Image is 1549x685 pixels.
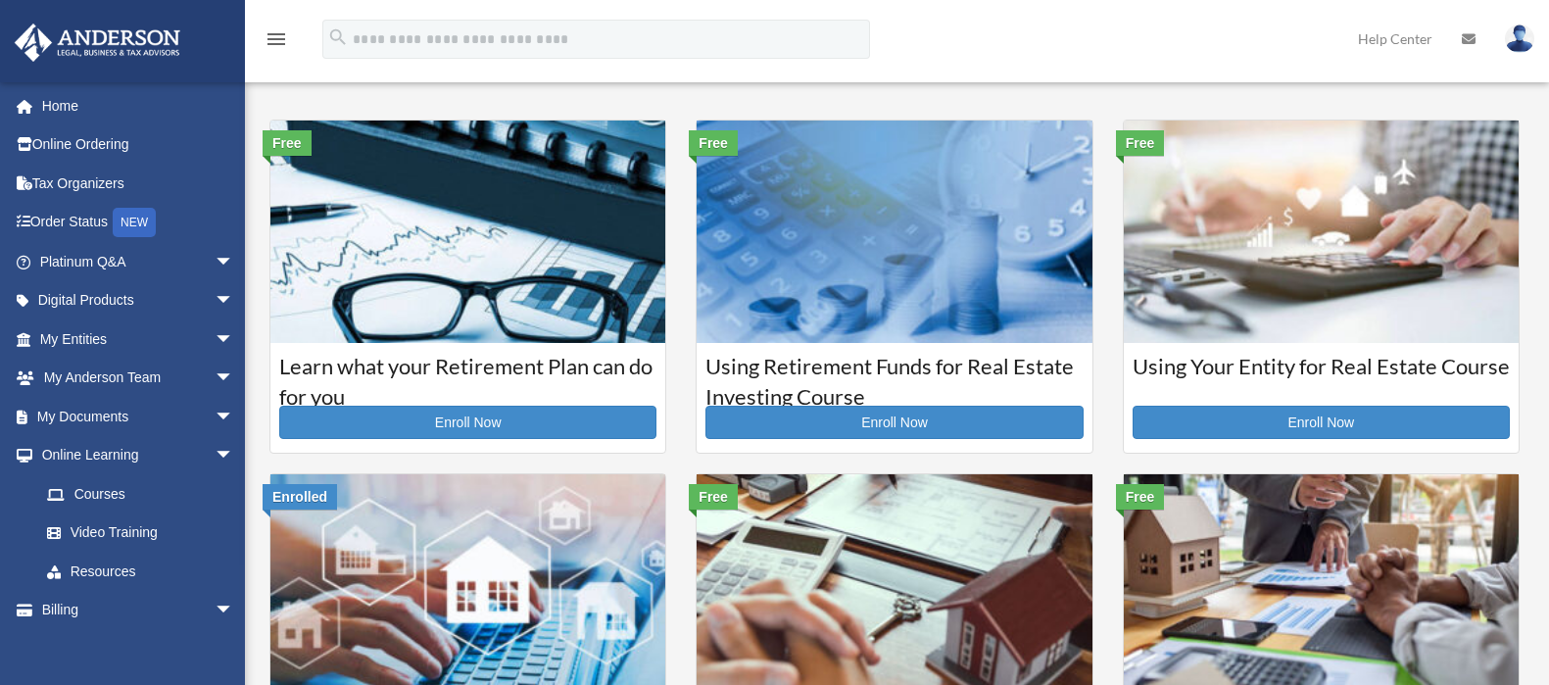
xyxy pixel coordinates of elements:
[14,203,264,243] a: Order StatusNEW
[27,552,264,591] a: Resources
[14,281,264,320] a: Digital Productsarrow_drop_down
[215,242,254,282] span: arrow_drop_down
[215,359,254,399] span: arrow_drop_down
[215,436,254,476] span: arrow_drop_down
[215,319,254,360] span: arrow_drop_down
[14,591,264,630] a: Billingarrow_drop_down
[113,208,156,237] div: NEW
[1116,484,1165,510] div: Free
[215,591,254,631] span: arrow_drop_down
[14,86,264,125] a: Home
[689,484,738,510] div: Free
[1116,130,1165,156] div: Free
[265,27,288,51] i: menu
[14,319,264,359] a: My Entitiesarrow_drop_down
[1133,406,1510,439] a: Enroll Now
[215,281,254,321] span: arrow_drop_down
[263,484,337,510] div: Enrolled
[689,130,738,156] div: Free
[263,130,312,156] div: Free
[705,352,1083,401] h3: Using Retirement Funds for Real Estate Investing Course
[279,406,656,439] a: Enroll Now
[327,26,349,48] i: search
[14,125,264,165] a: Online Ordering
[265,34,288,51] a: menu
[1505,24,1534,53] img: User Pic
[279,352,656,401] h3: Learn what your Retirement Plan can do for you
[14,242,264,281] a: Platinum Q&Aarrow_drop_down
[14,397,264,436] a: My Documentsarrow_drop_down
[215,397,254,437] span: arrow_drop_down
[27,474,254,514] a: Courses
[27,514,264,553] a: Video Training
[14,359,264,398] a: My Anderson Teamarrow_drop_down
[14,164,264,203] a: Tax Organizers
[705,406,1083,439] a: Enroll Now
[9,24,186,62] img: Anderson Advisors Platinum Portal
[1133,352,1510,401] h3: Using Your Entity for Real Estate Course
[14,436,264,475] a: Online Learningarrow_drop_down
